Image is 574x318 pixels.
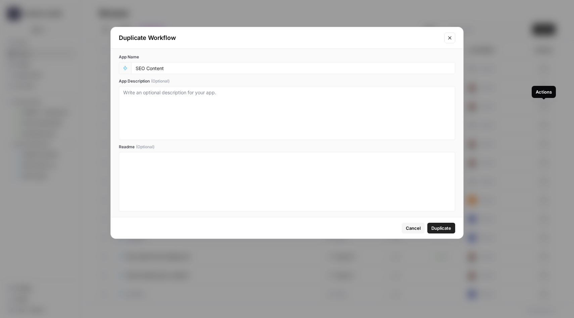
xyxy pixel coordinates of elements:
[119,54,455,60] label: App Name
[406,225,421,231] span: Cancel
[427,223,455,233] button: Duplicate
[136,144,154,150] span: (Optional)
[402,223,425,233] button: Cancel
[119,33,440,43] div: Duplicate Workflow
[151,78,170,84] span: (Optional)
[119,144,455,150] label: Readme
[136,65,451,71] input: Untitled
[431,225,451,231] span: Duplicate
[119,78,455,84] label: App Description
[536,89,552,95] div: Actions
[444,33,455,43] button: Close modal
